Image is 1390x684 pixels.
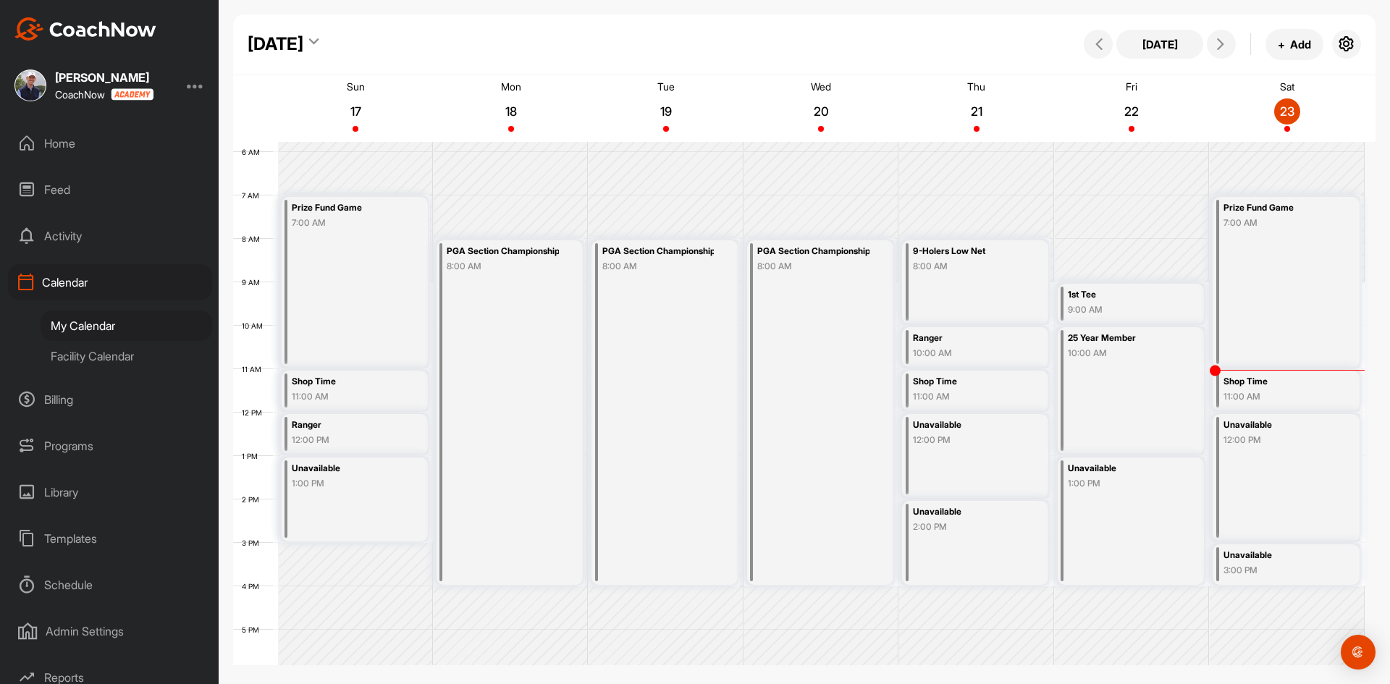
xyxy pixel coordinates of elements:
[1119,104,1145,119] p: 22
[292,200,403,216] div: Prize Fund Game
[8,264,212,300] div: Calendar
[342,104,368,119] p: 17
[1068,287,1179,303] div: 1st Tee
[1223,200,1336,216] div: Prize Fund Game
[913,260,1024,273] div: 8:00 AM
[433,75,588,142] a: August 18, 2025
[913,520,1024,533] div: 2:00 PM
[233,582,274,591] div: 4 PM
[913,373,1024,390] div: Shop Time
[233,539,274,547] div: 3 PM
[1223,564,1336,577] div: 3:00 PM
[913,390,1024,403] div: 11:00 AM
[501,80,521,93] p: Mon
[1278,37,1285,52] span: +
[292,477,403,490] div: 1:00 PM
[1068,330,1179,347] div: 25 Year Member
[1126,80,1137,93] p: Fri
[1223,390,1336,403] div: 11:00 AM
[233,625,274,634] div: 5 PM
[292,216,403,229] div: 7:00 AM
[41,311,212,341] div: My Calendar
[14,17,156,41] img: CoachNow
[1341,635,1376,670] div: Open Intercom Messenger
[744,75,898,142] a: August 20, 2025
[657,80,675,93] p: Tue
[1223,547,1336,564] div: Unavailable
[899,75,1054,142] a: August 21, 2025
[1068,477,1179,490] div: 1:00 PM
[14,69,46,101] img: square_c38149ace2d67fed064ce2ecdac316ab.jpg
[233,191,274,200] div: 7 AM
[233,278,274,287] div: 9 AM
[757,260,869,273] div: 8:00 AM
[8,428,212,464] div: Programs
[913,347,1024,360] div: 10:00 AM
[498,104,524,119] p: 18
[967,80,985,93] p: Thu
[248,31,303,57] div: [DATE]
[292,390,403,403] div: 11:00 AM
[233,321,277,330] div: 10 AM
[55,88,153,101] div: CoachNow
[41,341,212,371] div: Facility Calendar
[8,125,212,161] div: Home
[1223,417,1336,434] div: Unavailable
[1265,29,1323,60] button: +Add
[653,104,679,119] p: 19
[55,72,153,83] div: [PERSON_NAME]
[233,235,274,243] div: 8 AM
[292,460,403,477] div: Unavailable
[447,260,558,273] div: 8:00 AM
[8,613,212,649] div: Admin Settings
[1223,216,1336,229] div: 7:00 AM
[589,75,744,142] a: August 19, 2025
[811,80,831,93] p: Wed
[913,434,1024,447] div: 12:00 PM
[757,243,869,260] div: PGA Section Championship
[1223,434,1336,447] div: 12:00 PM
[1210,75,1365,142] a: August 23, 2025
[111,88,153,101] img: CoachNow acadmey
[1223,373,1336,390] div: Shop Time
[1068,347,1179,360] div: 10:00 AM
[233,408,277,417] div: 12 PM
[602,260,714,273] div: 8:00 AM
[913,330,1024,347] div: Ranger
[8,218,212,254] div: Activity
[1280,80,1294,93] p: Sat
[1068,303,1179,316] div: 9:00 AM
[292,434,403,447] div: 12:00 PM
[8,520,212,557] div: Templates
[233,452,272,460] div: 1 PM
[1116,30,1203,59] button: [DATE]
[233,148,274,156] div: 6 AM
[233,495,274,504] div: 2 PM
[602,243,714,260] div: PGA Section Championship
[964,104,990,119] p: 21
[447,243,558,260] div: PGA Section Championship
[913,504,1024,520] div: Unavailable
[292,417,403,434] div: Ranger
[1274,104,1300,119] p: 23
[8,381,212,418] div: Billing
[1054,75,1209,142] a: August 22, 2025
[8,474,212,510] div: Library
[8,172,212,208] div: Feed
[1068,460,1179,477] div: Unavailable
[8,567,212,603] div: Schedule
[278,75,433,142] a: August 17, 2025
[913,243,1024,260] div: 9-Holers Low Net
[292,373,403,390] div: Shop Time
[808,104,834,119] p: 20
[913,417,1024,434] div: Unavailable
[347,80,365,93] p: Sun
[233,365,276,373] div: 11 AM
